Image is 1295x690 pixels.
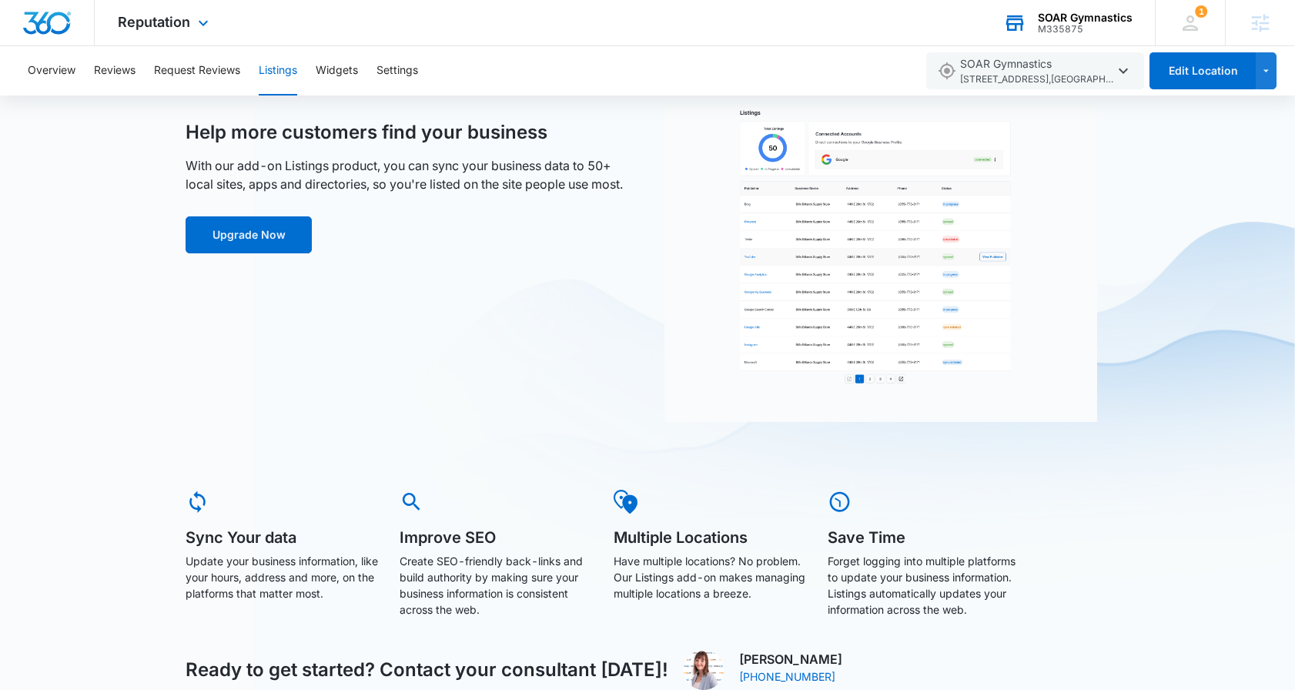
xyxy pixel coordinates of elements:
p: Forget logging into multiple platforms to update your business information. Listings automaticall... [828,553,1020,618]
a: [PHONE_NUMBER] [739,668,842,685]
p: Have multiple locations? No problem. Our Listings add-on makes managing multiple locations a breeze. [614,553,806,601]
h4: Ready to get started? Contact your consultant [DATE]! [186,656,668,684]
p: Update your business information, like your hours, address and more, on the platforms that matter... [186,553,378,601]
button: Edit Location [1149,52,1256,89]
img: Christy Perez [684,650,724,690]
p: Create SEO-friendly back-links and build authority by making sure your business information is co... [400,553,592,618]
div: account name [1038,12,1133,24]
button: Overview [28,46,75,95]
span: Reputation [118,14,190,30]
button: Listings [259,46,297,95]
p: With our add-on Listings product, you can sync your business data to 50+ local sites, apps and di... [186,156,631,193]
button: SOAR Gymnastics[STREET_ADDRESS],[GEOGRAPHIC_DATA],AL [926,52,1144,89]
img: tab_domain_overview_orange.svg [42,89,54,102]
div: Keywords by Traffic [170,91,259,101]
img: logo_orange.svg [25,25,37,37]
img: website_grey.svg [25,40,37,52]
h5: Multiple Locations [614,530,806,545]
div: account id [1038,24,1133,35]
h5: Sync Your data [186,530,378,545]
img: tab_keywords_by_traffic_grey.svg [153,89,166,102]
button: Reviews [94,46,136,95]
span: 1 [1195,5,1207,18]
div: Domain: [DOMAIN_NAME] [40,40,169,52]
h5: Save Time [828,530,1020,545]
span: [PERSON_NAME] [739,650,842,668]
button: Request Reviews [154,46,240,95]
button: Upgrade Now [186,216,312,253]
span: [STREET_ADDRESS] , [GEOGRAPHIC_DATA] , AL [960,72,1114,87]
button: Widgets [316,46,358,95]
span: SOAR Gymnastics [960,55,1114,87]
div: v 4.0.25 [43,25,75,37]
div: Domain Overview [59,91,138,101]
h1: Help more customers find your business [186,121,547,144]
div: notifications count [1195,5,1207,18]
h5: Improve SEO [400,530,592,545]
button: Settings [376,46,418,95]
